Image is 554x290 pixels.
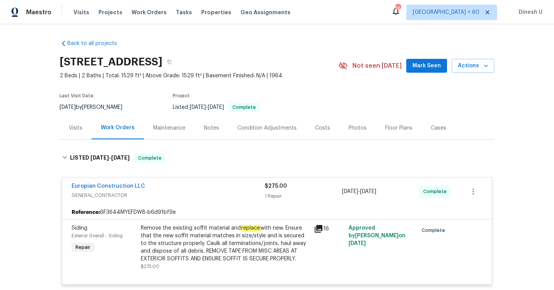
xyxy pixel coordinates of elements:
[60,58,162,66] h2: [STREET_ADDRESS]
[60,103,132,112] div: by [PERSON_NAME]
[153,124,185,132] div: Maintenance
[72,233,123,238] span: Exterior Overall - Siding
[90,155,109,160] span: [DATE]
[90,155,130,160] span: -
[72,183,145,189] a: Europian Construction LLC
[385,124,412,132] div: Floor Plans
[72,243,93,251] span: Repair
[412,61,441,71] span: Mark Seen
[60,93,93,98] span: Last Visit Date
[173,105,260,110] span: Listed
[349,241,366,246] span: [DATE]
[516,8,542,16] span: Dinesh U
[98,8,122,16] span: Projects
[201,8,231,16] span: Properties
[395,5,400,12] div: 554
[423,188,450,195] span: Complete
[60,40,133,47] a: Back to all projects
[190,105,206,110] span: [DATE]
[458,61,488,71] span: Actions
[406,59,447,73] button: Mark Seen
[342,189,358,194] span: [DATE]
[349,225,405,246] span: Approved by [PERSON_NAME] on
[60,105,76,110] span: [DATE]
[135,154,165,162] span: Complete
[265,183,287,189] span: $275.00
[60,146,494,170] div: LISTED [DATE]-[DATE]Complete
[141,224,309,263] div: Remove the existing soffit material and with new. Ensure that the new soffit material matches in ...
[204,124,219,132] div: Notes
[60,72,339,80] span: 2 Beds | 2 Baths | Total: 1529 ft² | Above Grade: 1529 ft² | Basement Finished: N/A | 1964
[413,8,479,16] span: [GEOGRAPHIC_DATA] + 60
[208,105,224,110] span: [DATE]
[314,224,344,233] div: 16
[162,55,176,69] button: Copy Address
[360,189,376,194] span: [DATE]
[72,208,100,216] b: Reference:
[241,225,260,231] em: replace
[173,93,190,98] span: Project
[452,59,494,73] button: Actions
[101,124,135,132] div: Work Orders
[141,264,159,269] span: $275.00
[72,192,265,199] span: GENERAL_CONTRACTOR
[26,8,52,16] span: Maestro
[190,105,224,110] span: -
[237,124,297,132] div: Condition Adjustments
[132,8,167,16] span: Work Orders
[70,153,130,163] h6: LISTED
[342,188,376,195] span: -
[265,192,342,200] div: 1 Repair
[176,10,192,15] span: Tasks
[352,62,402,70] span: Not seen [DATE]
[62,205,492,219] div: 6F3644MYEFDW8-b6d91bf9e
[111,155,130,160] span: [DATE]
[431,124,446,132] div: Cases
[349,124,367,132] div: Photos
[73,8,89,16] span: Visits
[72,225,87,231] span: Siding
[315,124,330,132] div: Costs
[69,124,82,132] div: Visits
[229,105,259,110] span: Complete
[422,227,448,234] span: Complete
[240,8,290,16] span: Geo Assignments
